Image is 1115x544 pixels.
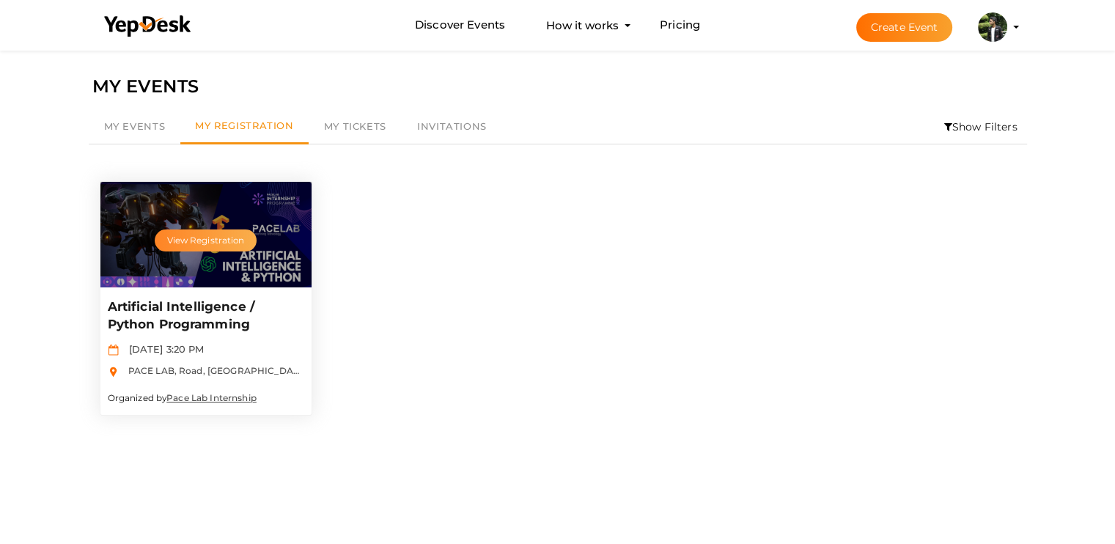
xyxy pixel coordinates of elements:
img: ACg8ocKsjFM_L-YQMtMB818IPMA7RvBdWUgDQe-gT0UPxc0RsEQ4Bdwd=s100 [978,12,1007,42]
span: [DATE] 3:20 PM [122,343,205,355]
li: Show Filters [935,110,1027,144]
button: Create Event [856,13,953,42]
a: Discover Events [415,12,505,39]
small: Organized by [108,392,257,403]
span: My Tickets [324,120,386,132]
a: My Registration [180,110,308,144]
img: calendar.svg [108,345,119,356]
a: Pricing [660,12,700,39]
a: Invitations [402,110,502,144]
a: Pace Lab Internship [166,392,257,403]
span: My Events [104,120,166,132]
button: How it works [542,12,623,39]
a: My Events [89,110,181,144]
button: View Registration [155,229,256,251]
span: My Registration [195,120,293,131]
a: My Tickets [309,110,402,144]
p: Artificial Intelligence / Python Programming [108,298,301,334]
span: PACE LAB, Road, [GEOGRAPHIC_DATA], [PERSON_NAME][GEOGRAPHIC_DATA], [GEOGRAPHIC_DATA], [GEOGRAPHIC... [121,365,913,376]
img: location.svg [108,367,119,378]
div: MY EVENTS [92,73,1023,100]
span: Invitations [417,120,487,132]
